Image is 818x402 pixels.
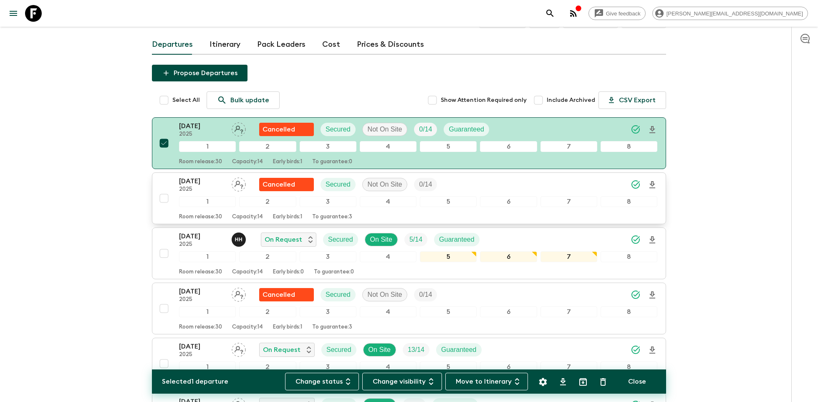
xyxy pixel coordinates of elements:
[631,290,641,300] svg: Synced Successfully
[179,286,225,296] p: [DATE]
[321,123,356,136] div: Secured
[179,131,225,138] p: 2025
[179,269,222,276] p: Room release: 30
[360,362,417,372] div: 4
[179,186,225,193] p: 2025
[263,345,300,355] p: On Request
[365,233,398,246] div: On Site
[162,377,228,387] p: Selected 1 departure
[326,180,351,190] p: Secured
[420,251,477,262] div: 5
[403,343,429,356] div: Trip Fill
[368,180,402,190] p: Not On Site
[312,214,352,220] p: To guarantee: 3
[480,306,537,317] div: 6
[601,306,657,317] div: 8
[239,306,296,317] div: 2
[179,306,236,317] div: 1
[179,251,236,262] div: 1
[235,236,243,243] p: H H
[362,123,408,136] div: Not On Site
[210,35,240,55] a: Itinerary
[5,5,22,22] button: menu
[535,374,551,390] button: Settings
[232,324,263,331] p: Capacity: 14
[259,178,314,191] div: Flash Pack cancellation
[647,125,657,135] svg: Download Onboarding
[263,124,295,134] p: Cancelled
[662,10,808,17] span: [PERSON_NAME][EMAIL_ADDRESS][DOMAIN_NAME]
[420,141,477,152] div: 5
[326,124,351,134] p: Secured
[179,141,236,152] div: 1
[601,251,657,262] div: 8
[152,283,666,334] button: [DATE]2025Assign pack leaderFlash Pack cancellationSecuredNot On SiteTrip Fill12345678Room releas...
[232,345,246,352] span: Assign pack leader
[404,233,427,246] div: Trip Fill
[179,241,225,248] p: 2025
[179,214,222,220] p: Room release: 30
[420,306,477,317] div: 5
[595,374,611,390] button: Delete
[312,159,352,165] p: To guarantee: 0
[362,373,442,390] button: Change visibility
[314,269,354,276] p: To guarantee: 0
[409,235,422,245] p: 5 / 14
[239,196,296,207] div: 2
[322,35,340,55] a: Cost
[601,141,657,152] div: 8
[179,324,222,331] p: Room release: 30
[179,296,225,303] p: 2025
[370,235,392,245] p: On Site
[368,290,402,300] p: Not On Site
[230,95,269,105] p: Bulk update
[323,233,358,246] div: Secured
[152,65,247,81] button: Propose Departures
[232,159,263,165] p: Capacity: 14
[618,373,656,390] button: Close
[273,214,302,220] p: Early birds: 1
[239,362,296,372] div: 2
[232,214,263,220] p: Capacity: 14
[540,362,597,372] div: 7
[420,362,477,372] div: 5
[362,178,408,191] div: Not On Site
[152,338,666,389] button: [DATE]2025Assign pack leaderOn RequestSecuredOn SiteTrip FillGuaranteed12345678Room release:30Cap...
[239,251,296,262] div: 2
[441,96,527,104] span: Show Attention Required only
[312,324,352,331] p: To guarantee: 3
[647,290,657,300] svg: Download Onboarding
[152,228,666,279] button: [DATE]2025Hicham HadidaOn RequestSecuredOn SiteTrip FillGuaranteed12345678Room release:30Capacity...
[588,7,646,20] a: Give feedback
[232,125,246,131] span: Assign pack leader
[555,374,571,390] button: Download CSV
[179,159,222,165] p: Room release: 30
[647,235,657,245] svg: Download Onboarding
[263,180,295,190] p: Cancelled
[420,196,477,207] div: 5
[540,251,597,262] div: 7
[652,7,808,20] div: [PERSON_NAME][EMAIL_ADDRESS][DOMAIN_NAME]
[273,324,302,331] p: Early birds: 1
[259,288,314,301] div: Flash Pack cancellation
[368,124,402,134] p: Not On Site
[540,196,597,207] div: 7
[419,124,432,134] p: 0 / 14
[152,172,666,224] button: [DATE]2025Assign pack leaderFlash Pack cancellationSecuredNot On SiteTrip Fill12345678Room releas...
[179,196,236,207] div: 1
[179,176,225,186] p: [DATE]
[575,374,591,390] button: Archive (Completed, Cancelled or Unsynced Departures only)
[232,235,247,242] span: Hicham Hadida
[601,196,657,207] div: 8
[259,123,314,136] div: Flash Pack cancellation
[480,196,537,207] div: 6
[542,5,558,22] button: search adventures
[360,196,417,207] div: 4
[449,124,484,134] p: Guaranteed
[414,123,437,136] div: Trip Fill
[152,117,666,169] button: [DATE]2025Assign pack leaderFlash Pack cancellationSecuredNot On SiteTrip FillGuaranteed12345678R...
[179,341,225,351] p: [DATE]
[179,231,225,241] p: [DATE]
[232,180,246,187] span: Assign pack leader
[439,235,475,245] p: Guaranteed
